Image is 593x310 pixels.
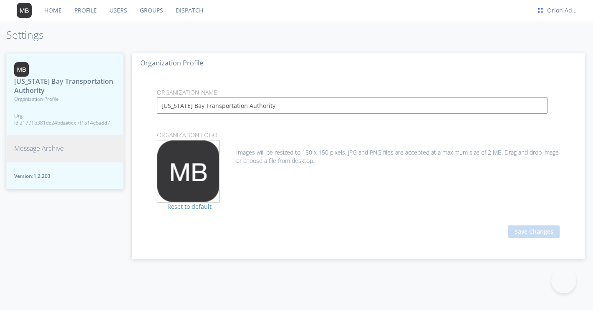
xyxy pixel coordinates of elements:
[14,144,64,153] span: Message Archive
[14,95,116,102] span: Organization Profile
[157,140,219,202] img: 373638.png
[157,97,548,114] input: Enter Organization Name
[6,53,124,135] button: [US_STATE] Bay Transportation AuthorityOrganization ProfileOrg id:21771b381dc24bdaa6ee7f1514e5a8d7
[551,268,576,293] iframe: Toggle Customer Support
[140,60,576,67] h3: Organization Profile
[536,6,545,15] img: bb273bc148dd44e2aefd13aed3d2c790
[547,6,578,15] div: Orion Admin 1
[14,77,116,96] span: [US_STATE] Bay Transportation Authority
[157,140,560,165] div: Images will be resized to 150 x 150 pixels. JPG and PNG files are accepted at a maximum size of 2...
[14,112,116,126] span: Org id: 21771b381dc24bdaa6ee7f1514e5a8d7
[151,88,566,97] p: Organization Name
[157,202,212,210] a: Reset to default
[14,62,29,77] img: 373638.png
[151,130,566,140] p: Organization Logo
[6,162,124,189] button: Version:1.2.203
[14,172,116,180] span: Version: 1.2.203
[508,225,560,238] button: Save Changes
[6,135,124,162] button: Message Archive
[17,3,32,18] img: 373638.png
